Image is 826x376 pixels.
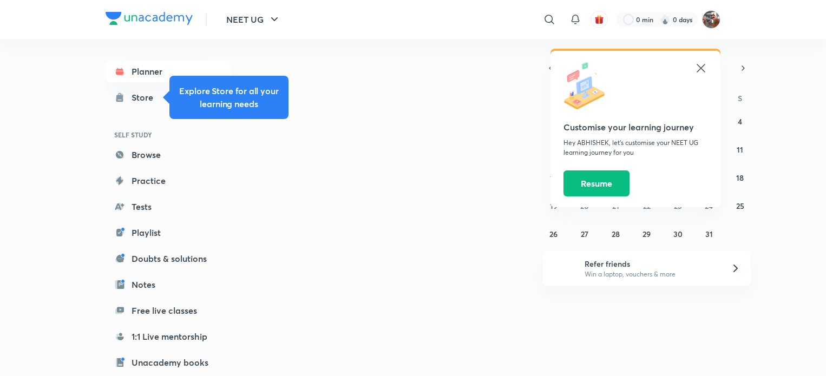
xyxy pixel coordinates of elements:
button: October 27, 2025 [576,225,593,242]
abbr: October 30, 2025 [673,229,683,239]
h6: Refer friends [585,258,718,269]
img: icon [563,62,612,110]
abbr: October 29, 2025 [643,229,651,239]
button: October 28, 2025 [607,225,625,242]
a: Company Logo [106,12,193,28]
abbr: October 31, 2025 [705,229,713,239]
a: Browse [106,144,231,166]
a: Free live classes [106,300,231,321]
abbr: October 23, 2025 [674,201,682,211]
abbr: October 20, 2025 [580,201,589,211]
abbr: October 11, 2025 [737,144,743,155]
button: October 31, 2025 [700,225,718,242]
div: Store [132,91,160,104]
button: October 30, 2025 [669,225,686,242]
img: avatar [594,15,604,24]
a: 1:1 Live mentorship [106,326,231,347]
a: Practice [106,170,231,192]
a: Planner [106,61,231,82]
abbr: October 4, 2025 [738,116,742,127]
a: Tests [106,196,231,217]
button: October 4, 2025 [731,113,749,130]
img: referral [552,258,573,279]
abbr: October 27, 2025 [581,229,588,239]
a: Notes [106,274,231,295]
button: October 29, 2025 [638,225,655,242]
abbr: October 26, 2025 [549,229,558,239]
abbr: Saturday [738,93,742,103]
p: Win a laptop, vouchers & more [585,269,718,279]
h5: Customise your learning journey [563,121,707,134]
abbr: October 21, 2025 [612,201,619,211]
a: Store [106,87,231,108]
button: October 18, 2025 [731,169,749,186]
button: October 11, 2025 [731,141,749,158]
abbr: October 28, 2025 [612,229,620,239]
button: Resume [563,170,630,196]
a: Unacademy books [106,352,231,373]
button: NEET UG [220,9,287,30]
button: October 25, 2025 [731,197,749,214]
a: Playlist [106,222,231,243]
img: streak [660,14,671,25]
button: October 12, 2025 [545,169,562,186]
h5: Explore Store for all your learning needs [178,84,280,110]
img: Company Logo [106,12,193,25]
button: avatar [591,11,608,28]
abbr: October 24, 2025 [705,201,713,211]
a: Doubts & solutions [106,248,231,269]
abbr: October 25, 2025 [736,201,744,211]
abbr: October 22, 2025 [643,201,651,211]
h6: SELF STUDY [106,126,231,144]
p: Hey ABHISHEK, let’s customise your NEET UG learning journey for you [563,138,707,157]
abbr: October 19, 2025 [550,201,558,211]
button: October 19, 2025 [545,197,562,214]
button: October 5, 2025 [545,141,562,158]
abbr: October 18, 2025 [736,173,744,183]
button: October 26, 2025 [545,225,562,242]
img: ABHISHEK KUMAR [702,10,720,29]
